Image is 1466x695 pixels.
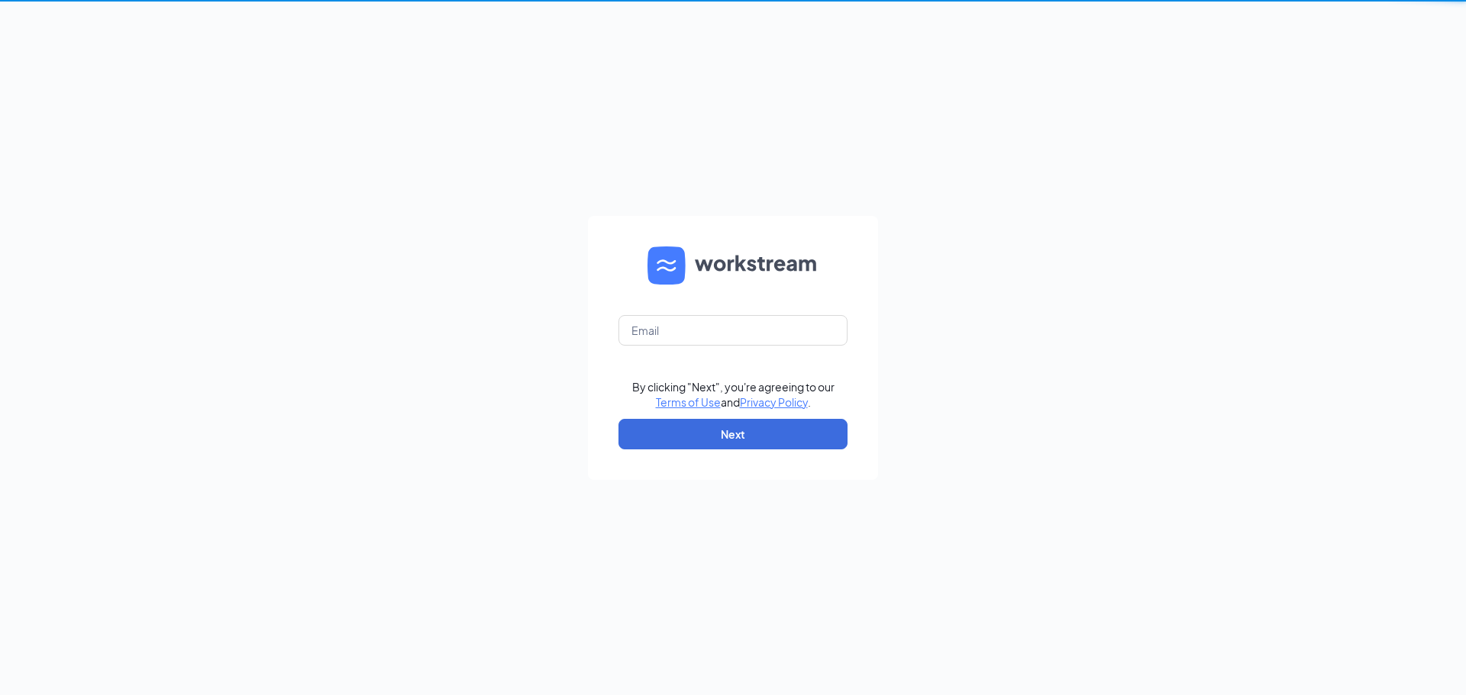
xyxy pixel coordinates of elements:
button: Next [618,419,848,449]
a: Privacy Policy [740,395,808,409]
img: WS logo and Workstream text [647,246,819,285]
input: Email [618,315,848,346]
a: Terms of Use [656,395,721,409]
div: By clicking "Next", you're agreeing to our and . [632,379,835,410]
